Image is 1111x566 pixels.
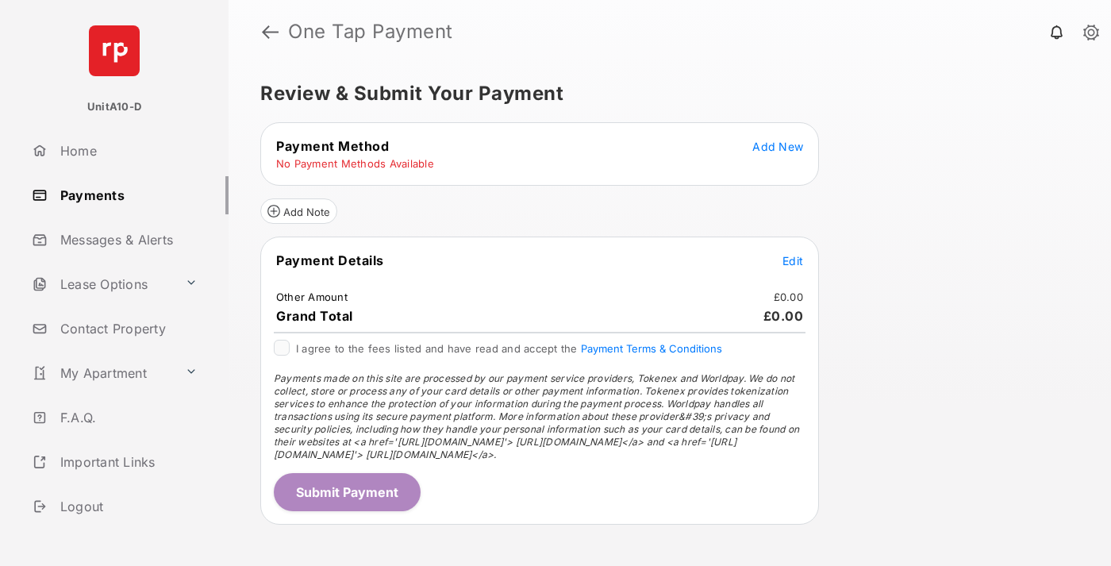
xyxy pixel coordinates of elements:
[25,221,229,259] a: Messages & Alerts
[87,99,141,115] p: UnitA10-D
[25,487,229,526] a: Logout
[274,372,799,460] span: Payments made on this site are processed by our payment service providers, Tokenex and Worldpay. ...
[25,176,229,214] a: Payments
[763,308,804,324] span: £0.00
[276,308,353,324] span: Grand Total
[274,473,421,511] button: Submit Payment
[260,198,337,224] button: Add Note
[25,354,179,392] a: My Apartment
[581,342,722,355] button: I agree to the fees listed and have read and accept the
[296,342,722,355] span: I agree to the fees listed and have read and accept the
[752,140,803,153] span: Add New
[752,138,803,154] button: Add New
[260,84,1067,103] h5: Review & Submit Your Payment
[25,443,204,481] a: Important Links
[276,138,389,154] span: Payment Method
[276,252,384,268] span: Payment Details
[25,399,229,437] a: F.A.Q.
[25,132,229,170] a: Home
[275,290,348,304] td: Other Amount
[782,252,803,268] button: Edit
[288,22,453,41] strong: One Tap Payment
[773,290,804,304] td: £0.00
[25,310,229,348] a: Contact Property
[89,25,140,76] img: svg+xml;base64,PHN2ZyB4bWxucz0iaHR0cDovL3d3dy53My5vcmcvMjAwMC9zdmciIHdpZHRoPSI2NCIgaGVpZ2h0PSI2NC...
[275,156,435,171] td: No Payment Methods Available
[782,254,803,268] span: Edit
[25,265,179,303] a: Lease Options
